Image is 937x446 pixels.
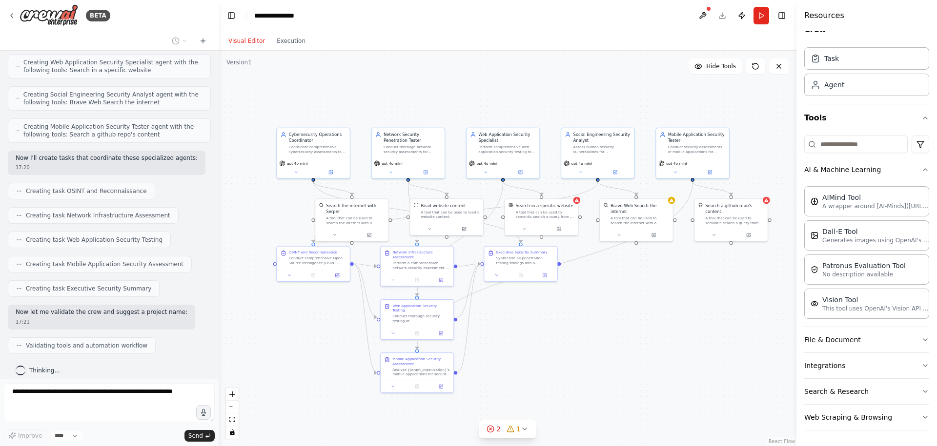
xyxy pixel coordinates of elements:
button: Start a new chat [195,35,211,47]
button: Send [184,430,215,442]
button: Open in side panel [534,271,555,279]
span: Creating task Executive Security Summary [26,285,151,292]
div: GithubSearchToolSearch a github repo's contentA tool that can be used to semantic search a query ... [694,198,768,241]
button: Hide left sidebar [224,9,238,22]
div: Network Infrastructure AssessmentPerform a comprehensive network security assessment of {target_o... [380,246,454,287]
button: File & Document [804,327,929,352]
button: Improve [4,429,46,442]
img: GithubSearchTool [698,203,703,208]
button: Open in side panel [693,169,727,176]
button: Open in side panel [431,330,451,337]
span: gpt-4o-mini [382,161,402,166]
button: Open in side panel [504,169,537,176]
button: Open in side panel [314,169,347,176]
div: A tool that can be used to semantic search a query from a specific URL content. [516,210,574,219]
div: Mobile Application Security AssessmentAnalyze {target_organization}'s mobile applications for sec... [380,352,454,393]
button: Switch to previous chat [168,35,191,47]
span: Hide Tools [706,62,736,70]
div: Synthesize all penetration testing findings into a comprehensive executive security report for {t... [496,256,554,265]
g: Edge from 89a80031-44ce-4643-a29b-edbe8a6d7d18 to 6acdbdcc-6248-4014-9256-c09de72e3078 [690,182,734,195]
g: Edge from 391e68fe-fc6a-49ab-a7df-206604fd3289 to 03f2450c-33f0-4352-bc47-29f6e221cfe1 [414,182,506,296]
button: No output available [405,383,429,390]
div: Dall-E Tool [822,227,930,236]
div: Search the internet with Serper [326,203,385,214]
div: AI & Machine Learning [804,182,929,327]
span: Creating task OSINT and Reconnaissance [26,187,147,195]
g: Edge from 9ad59fd1-a8c1-4210-b021-d25fa29158a3 to 03f2450c-33f0-4352-bc47-29f6e221cfe1 [354,261,377,320]
button: fit view [226,413,239,426]
button: 21 [479,420,536,438]
span: Creating Web Application Security Specialist agent with the following tools: Search in a specific... [23,58,203,74]
div: OSINT and ReconnaissanceConduct comprehensive Open Source Intelligence (OSINT) gathering for {tar... [276,246,350,282]
div: React Flow controls [226,388,239,439]
div: Read website content [421,203,466,209]
div: Web Application Security TestingConduct thorough security testing of {target_organization}'s web ... [380,299,454,340]
div: Mobile Application Security Tester [668,132,726,143]
button: Open in side panel [431,383,451,390]
div: Web Application Security SpecialistPerform comprehensive web application security testing for {ta... [466,128,540,179]
nav: breadcrumb [254,11,304,20]
div: Cybersecurity Operations CoordinatorCoordinate comprehensive cybersecurity assessments for {targe... [276,128,350,179]
div: Conduct comprehensive Open Source Intelligence (OSINT) gathering for {target_organization}. Resea... [289,256,346,265]
button: Open in side panel [327,271,347,279]
span: Send [188,432,203,440]
img: ScrapeWebsiteTool [414,203,419,208]
span: Creating Mobile Application Security Tester agent with the following tools: Search a github repo'... [23,123,203,138]
div: Patronus Evaluation Tool [822,261,906,271]
button: zoom in [226,388,239,401]
div: Mobile Application Security Assessment [392,357,450,366]
g: Edge from 9ad59fd1-a8c1-4210-b021-d25fa29158a3 to 69201fed-ff58-4de3-af2c-2e252ed578eb [354,261,377,269]
span: Creating task Network Infrastructure Assessment [26,212,170,219]
button: Visual Editor [223,35,271,47]
span: Thinking... [29,367,60,374]
div: BETA [86,10,110,21]
button: Open in side panel [637,232,671,239]
button: Integrations [804,353,929,378]
g: Edge from 03f2450c-33f0-4352-bc47-29f6e221cfe1 to fe1cfdc5-4507-4777-a83c-0422aa57c15b [457,261,480,320]
div: Crew [804,43,929,104]
button: Open in side panel [409,169,443,176]
div: Perform comprehensive web application security testing for {target_organization}, identifying OWA... [478,145,536,154]
div: Agent [824,80,844,90]
img: AIMindTool [811,197,818,205]
g: Edge from 55c29cdc-db8d-4041-b642-73c92c109bfb to fe1cfdc5-4507-4777-a83c-0422aa57c15b [457,261,480,376]
div: Executive Security SummarySynthesize all penetration testing findings into a comprehensive execut... [484,246,558,282]
button: Tools [804,104,929,132]
div: Version 1 [226,58,252,66]
div: Network Security Penetration Tester [384,132,441,143]
span: 1 [516,424,521,434]
div: Network Infrastructure Assessment [392,250,450,259]
div: Search in a specific website [516,203,573,209]
div: 17:20 [16,164,198,171]
button: toggle interactivity [226,426,239,439]
div: AIMind Tool [822,193,930,202]
div: SerperDevToolSearch the internet with SerperA tool that can be used to search the internet with a... [315,198,389,241]
div: A tool that can be used to search the internet with a search_query. [611,216,669,225]
p: Generates images using OpenAI's Dall-E model. [822,236,930,244]
span: gpt-4o-mini [666,161,687,166]
img: VisionTool [811,300,818,308]
div: Conduct thorough security testing of {target_organization}'s web applications and APIs. Test for ... [392,314,450,323]
div: Assess human security vulnerabilities for {target_organization} through OSINT gathering, social m... [573,145,631,154]
img: Logo [20,4,78,26]
span: gpt-4o-mini [287,161,307,166]
p: This tool uses OpenAI's Vision API to describe the contents of an image. [822,305,930,312]
p: No description available [822,271,906,278]
div: Social Engineering Security AnalystAssess human security vulnerabilities for {target_organization... [561,128,635,179]
span: 2 [496,424,501,434]
span: Improve [18,432,42,440]
div: Analyze {target_organization}'s mobile applications for security vulnerabilities. Test for insecu... [392,367,450,376]
span: Creating task Mobile Application Security Assessment [26,260,183,268]
button: Open in side panel [598,169,632,176]
g: Edge from 0cbed9e8-d525-4c13-82c2-d9f4554994e6 to 75d2d014-b604-44fb-8137-eec952c0e211 [595,182,639,195]
span: Creating Social Engineering Security Analyst agent with the following tools: Brave Web Search the... [23,91,203,106]
img: WebsiteSearchTool [509,203,513,208]
button: Open in side panel [732,232,765,239]
g: Edge from 391e68fe-fc6a-49ab-a7df-206604fd3289 to 0f93ca3d-dff9-4380-8b90-8fa2133d61be [500,182,545,195]
div: Mobile Application Security TesterConduct security assessments of mobile applications for {target... [655,128,730,179]
g: Edge from fff123d2-cb15-4955-912b-873e89456e4d to 2b14b123-9dfd-4678-b028-f86f9dd9524e [405,182,449,195]
div: BraveSearchToolBrave Web Search the internetA tool that can be used to search the internet with a... [599,198,673,241]
span: gpt-4o-mini [571,161,592,166]
span: gpt-4o-mini [477,161,497,166]
div: Network Security Penetration TesterConduct thorough network security assessments for {target_orga... [371,128,445,179]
